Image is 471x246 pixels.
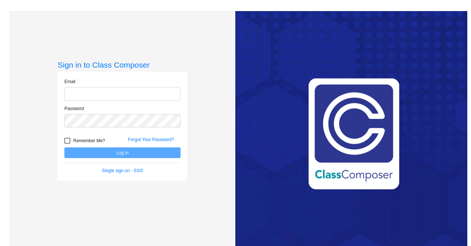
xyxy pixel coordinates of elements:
[64,78,75,85] label: Email
[58,60,187,69] h3: Sign in to Class Composer
[64,147,181,158] button: Log In
[102,168,143,173] a: Single sign on - SSO
[64,105,84,112] label: Password
[73,136,105,145] span: Remember Me?
[128,137,174,142] a: Forgot Your Password?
